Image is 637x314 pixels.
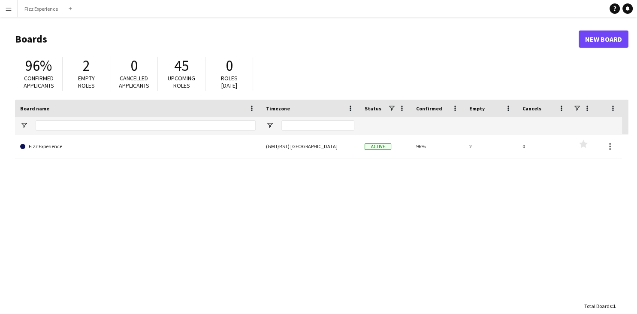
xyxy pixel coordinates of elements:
[168,74,195,89] span: Upcoming roles
[130,56,138,75] span: 0
[83,56,90,75] span: 2
[20,134,256,159] a: Fizz Experience
[365,105,381,112] span: Status
[174,56,189,75] span: 45
[261,134,359,158] div: (GMT/BST) [GEOGRAPHIC_DATA]
[20,122,28,129] button: Open Filter Menu
[36,120,256,131] input: Board name Filter Input
[281,120,354,131] input: Timezone Filter Input
[266,122,274,129] button: Open Filter Menu
[365,143,391,150] span: Active
[411,134,464,158] div: 96%
[416,105,442,112] span: Confirmed
[226,56,233,75] span: 0
[15,33,579,46] h1: Boards
[24,74,54,89] span: Confirmed applicants
[266,105,290,112] span: Timezone
[464,134,517,158] div: 2
[517,134,571,158] div: 0
[78,74,95,89] span: Empty roles
[613,303,616,309] span: 1
[18,0,65,17] button: Fizz Experience
[522,105,541,112] span: Cancels
[584,303,612,309] span: Total Boards
[469,105,485,112] span: Empty
[221,74,238,89] span: Roles [DATE]
[25,56,52,75] span: 96%
[119,74,149,89] span: Cancelled applicants
[579,30,628,48] a: New Board
[20,105,49,112] span: Board name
